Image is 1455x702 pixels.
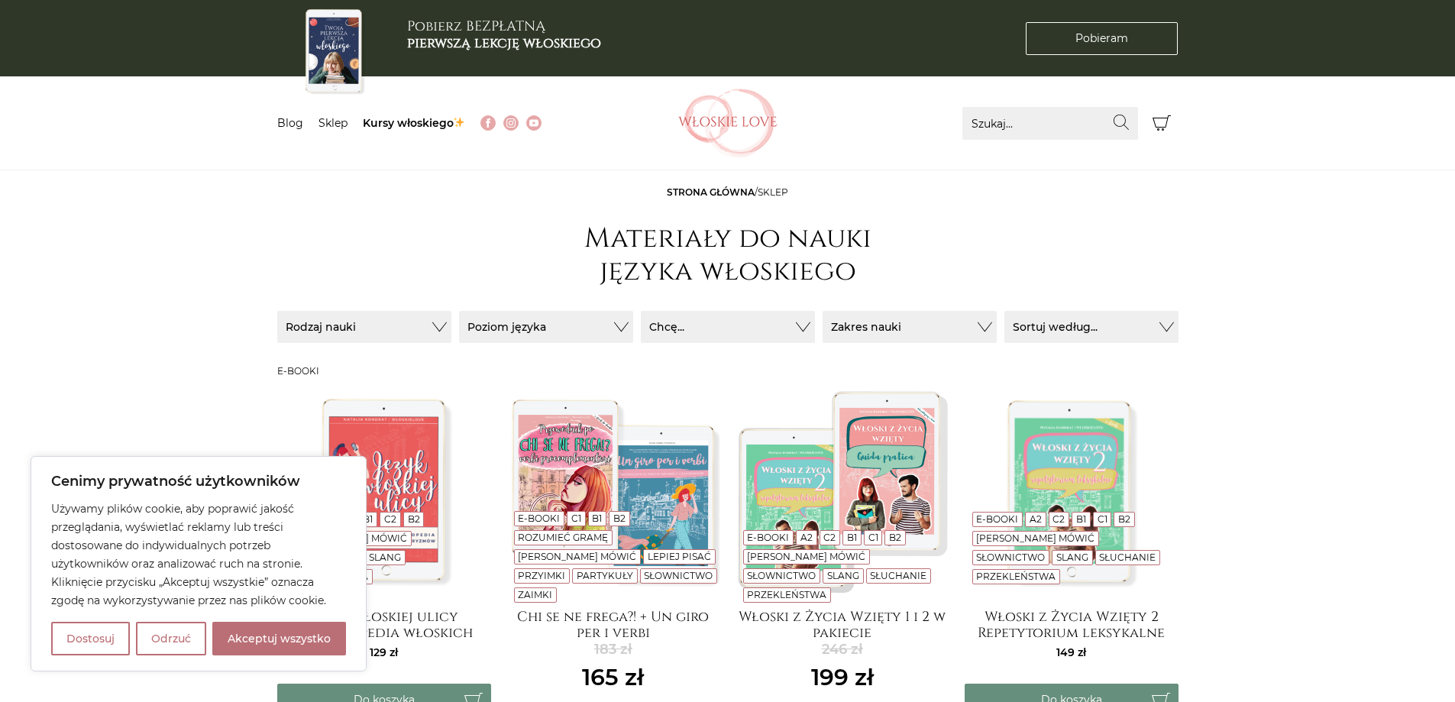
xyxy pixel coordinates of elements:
a: [PERSON_NAME] mówić [518,551,636,562]
a: Słuchanie [870,570,926,581]
a: C2 [823,532,836,543]
a: B1 [363,513,373,525]
h1: Materiały do nauki języka włoskiego [575,222,881,288]
a: Przekleństwa [976,571,1056,582]
ins: 199 [811,660,874,694]
h3: Pobierz BEZPŁATNĄ [407,18,601,51]
a: Włoski z Życia Wzięty 2 Repetytorium leksykalne [965,609,1179,639]
a: Blog [277,116,303,130]
button: Dostosuj [51,622,130,655]
a: Kursy włoskiego [363,116,466,130]
a: B1 [592,513,602,524]
a: B2 [613,513,626,524]
a: B1 [1076,513,1086,525]
button: Sortuj według... [1004,311,1179,343]
a: C1 [571,513,581,524]
a: Chi se ne frega?! + Un giro per i verbi [506,609,720,639]
a: Slang [1056,552,1088,563]
a: E-booki [518,513,560,524]
a: A2 [1030,513,1042,525]
a: Włoski z Życia Wzięty 1 i 2 w pakiecie [736,609,949,639]
a: [PERSON_NAME] mówić [976,532,1094,544]
a: Slang [369,552,401,563]
a: C2 [384,513,396,525]
img: ✨ [454,117,464,128]
a: Strona główna [667,186,755,198]
ins: 165 [582,660,644,694]
a: Przyimki [518,570,565,581]
a: Przekleństwa [747,589,826,600]
button: Koszyk [1146,107,1179,140]
a: Słownictwo [747,570,816,581]
a: C1 [1098,513,1107,525]
a: C2 [1052,513,1065,525]
button: Odrzuć [136,622,206,655]
p: Cenimy prywatność użytkowników [51,472,346,490]
span: Pobieram [1075,31,1128,47]
button: Akceptuj wszystko [212,622,346,655]
a: Rozumieć gramę [518,532,608,543]
img: Włoskielove [678,89,778,157]
a: B2 [408,513,420,525]
button: Chcę... [641,311,815,343]
a: Pobieram [1026,22,1178,55]
a: [PERSON_NAME] mówić [747,551,865,562]
a: B2 [889,532,901,543]
a: Partykuły [577,570,633,581]
span: 149 [1056,645,1086,659]
a: Lepiej pisać [648,551,711,562]
h3: E-booki [277,366,1179,377]
a: Słownictwo [644,570,713,581]
button: Rodzaj nauki [277,311,451,343]
a: Słuchanie [1099,552,1156,563]
a: Sklep [318,116,348,130]
p: Używamy plików cookie, aby poprawić jakość przeglądania, wyświetlać reklamy lub treści dostosowan... [51,500,346,610]
span: / [667,186,788,198]
a: B2 [1118,513,1130,525]
a: A2 [800,532,813,543]
span: sklep [758,186,788,198]
del: 183 [582,639,644,660]
span: 129 [370,645,398,659]
a: Zaimki [518,589,552,600]
a: Słownictwo [976,552,1045,563]
a: B1 [847,532,857,543]
button: Zakres nauki [823,311,997,343]
input: Szukaj... [962,107,1138,140]
a: Język włoskiej ulicy Encyklopedia włoskich wulgaryzmów [277,609,491,639]
a: Slang [827,570,859,581]
a: E-booki [747,532,789,543]
a: C1 [868,532,878,543]
b: pierwszą lekcję włoskiego [407,34,601,53]
button: Poziom języka [459,311,633,343]
del: 246 [811,639,874,660]
a: E-booki [976,513,1018,525]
